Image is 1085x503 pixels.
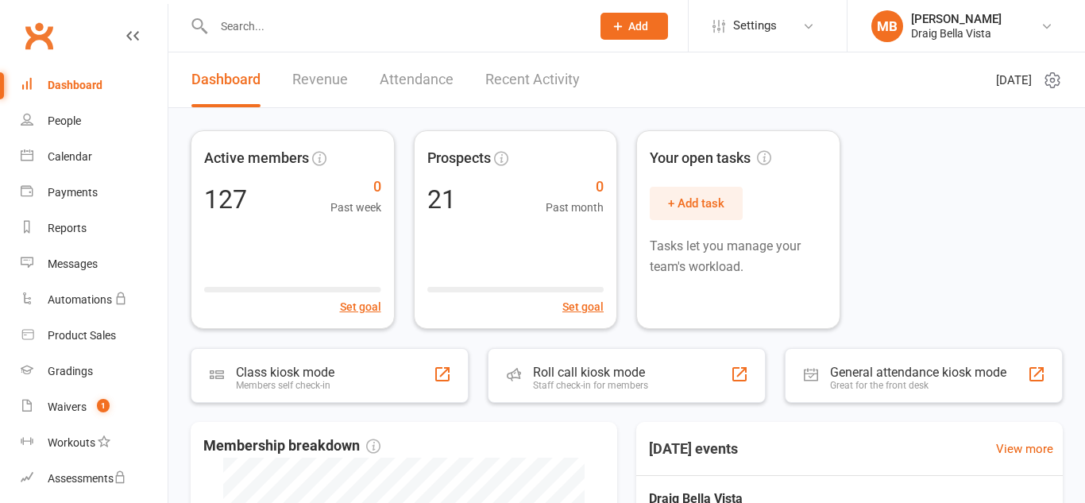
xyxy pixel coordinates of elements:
span: [DATE] [996,71,1032,90]
div: MB [871,10,903,42]
span: 1 [97,399,110,412]
div: People [48,114,81,127]
span: Active members [204,147,309,170]
div: 127 [204,187,247,212]
div: Reports [48,222,87,234]
div: Members self check-in [236,380,334,391]
span: Past month [546,199,604,216]
div: Gradings [48,365,93,377]
div: Staff check-in for members [533,380,648,391]
button: Add [600,13,668,40]
span: Your open tasks [650,147,771,170]
a: People [21,103,168,139]
div: Automations [48,293,112,306]
input: Search... [209,15,580,37]
a: Clubworx [19,16,59,56]
div: Great for the front desk [830,380,1006,391]
span: Membership breakdown [203,435,380,458]
div: 21 [427,187,456,212]
a: Attendance [380,52,454,107]
a: Waivers 1 [21,389,168,425]
p: Tasks let you manage your team's workload. [650,236,827,277]
a: Product Sales [21,318,168,354]
span: 0 [330,176,381,199]
a: Dashboard [191,52,261,107]
span: Settings [733,8,777,44]
div: Calendar [48,150,92,163]
div: Assessments [48,472,126,485]
a: Payments [21,175,168,211]
div: Workouts [48,436,95,449]
a: Automations [21,282,168,318]
a: Calendar [21,139,168,175]
span: 0 [546,176,604,199]
div: Dashboard [48,79,102,91]
a: Recent Activity [485,52,580,107]
a: Messages [21,246,168,282]
div: Roll call kiosk mode [533,365,648,380]
button: Set goal [562,298,604,315]
span: Add [628,20,648,33]
a: Workouts [21,425,168,461]
a: View more [996,439,1053,459]
div: General attendance kiosk mode [830,365,1006,380]
div: [PERSON_NAME] [911,12,1002,26]
a: Gradings [21,354,168,389]
h3: [DATE] events [636,435,751,463]
button: + Add task [650,187,743,220]
div: Messages [48,257,98,270]
span: Past week [330,199,381,216]
span: Prospects [427,147,491,170]
div: Waivers [48,400,87,413]
div: Draig Bella Vista [911,26,1002,41]
a: Dashboard [21,68,168,103]
a: Revenue [292,52,348,107]
div: Payments [48,186,98,199]
button: Set goal [340,298,381,315]
a: Reports [21,211,168,246]
div: Class kiosk mode [236,365,334,380]
a: Assessments [21,461,168,497]
div: Product Sales [48,329,116,342]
